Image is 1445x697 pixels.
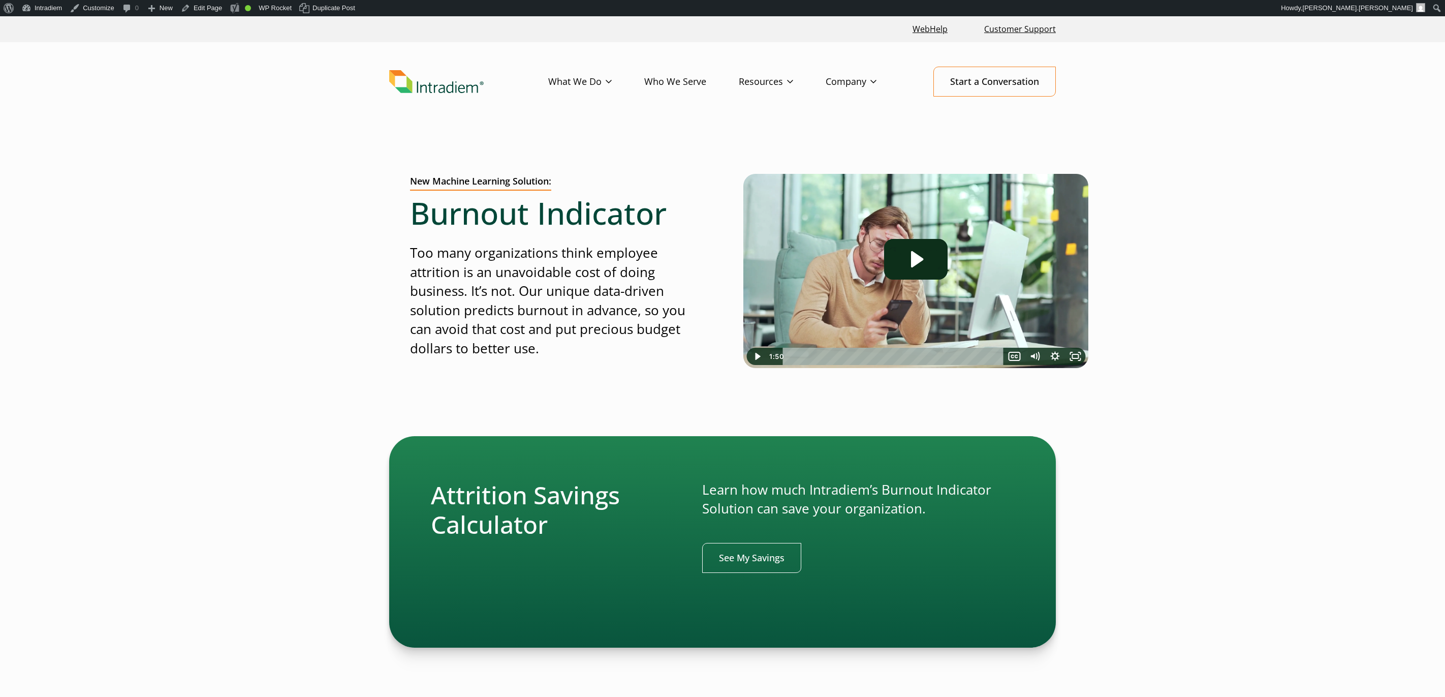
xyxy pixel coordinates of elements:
[410,176,551,191] h2: New Machine Learning Solution:
[980,18,1060,40] a: Customer Support
[739,67,826,97] a: Resources
[933,67,1056,97] a: Start a Conversation
[702,543,801,573] a: Link opens in a new window
[1065,348,1085,365] button: Fullscreen
[245,5,251,11] div: Good
[743,174,1088,368] img: Video Thumbnail
[410,195,702,231] h1: Burnout Indicator
[1303,4,1413,12] span: [PERSON_NAME].[PERSON_NAME]
[548,67,644,97] a: What We Do
[389,70,548,94] a: Link to homepage of Intradiem
[1004,348,1024,365] button: Show captions menu
[1045,348,1065,365] button: Show settings menu
[410,244,702,358] p: Too many organizations think employee attrition is an unavoidable cost of doing business. It’s no...
[746,348,767,365] button: Play Video
[826,67,909,97] a: Company
[644,67,739,97] a: Who We Serve
[908,18,952,40] a: Link opens in a new window
[389,70,484,94] img: Intradiem
[790,348,999,365] div: Playbar
[431,480,686,539] h2: Attrition Savings Calculator
[884,239,948,280] button: Play Video: Burnout Indicator
[1024,348,1045,365] button: Mute
[702,480,1014,519] p: Learn how much Intradiem’s Burnout Indicator Solution can save your organization.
